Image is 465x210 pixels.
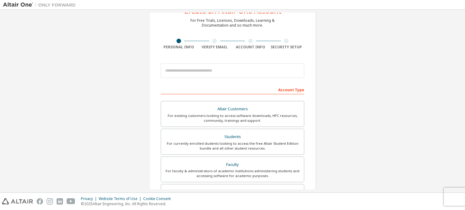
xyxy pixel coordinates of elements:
div: Altair Customers [165,105,300,113]
div: Security Setup [269,45,305,50]
div: Account Info [232,45,269,50]
div: Privacy [81,196,99,201]
img: Altair One [3,2,79,8]
img: youtube.svg [67,198,75,205]
div: Verify Email [197,45,233,50]
img: facebook.svg [37,198,43,205]
img: altair_logo.svg [2,198,33,205]
div: For faculty & administrators of academic institutions administering students and accessing softwa... [165,169,300,178]
div: Personal Info [161,45,197,50]
img: instagram.svg [47,198,53,205]
div: Everyone else [165,188,300,196]
div: Website Terms of Use [99,196,143,201]
div: Students [165,133,300,141]
div: Cookie Consent [143,196,174,201]
p: © 2025 Altair Engineering, Inc. All Rights Reserved. [81,201,174,206]
div: Account Type [161,85,304,94]
div: Faculty [165,160,300,169]
img: linkedin.svg [57,198,63,205]
div: Create an Altair One Account [184,7,282,15]
div: For currently enrolled students looking to access the free Altair Student Edition bundle and all ... [165,141,300,151]
div: For Free Trials, Licenses, Downloads, Learning & Documentation and so much more. [190,18,275,28]
div: For existing customers looking to access software downloads, HPC resources, community, trainings ... [165,113,300,123]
